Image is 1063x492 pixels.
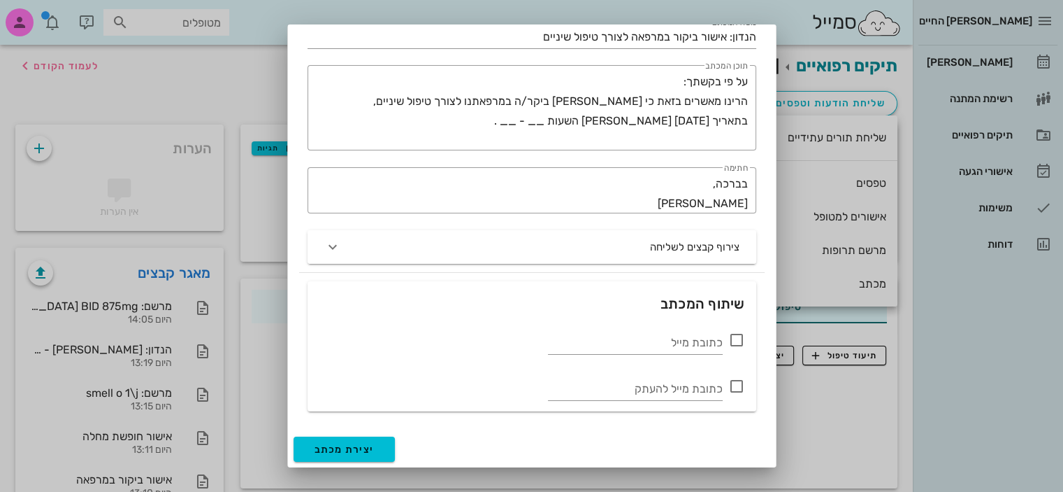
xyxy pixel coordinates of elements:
div: שיתוף המכתב [660,293,745,315]
span: יצירת מכתב [314,444,375,456]
button: יצירת מכתב [294,437,396,462]
label: תוכן המכתב [705,61,748,71]
button: צירוף קבצים לשליחה [308,230,756,264]
label: חתימה [724,163,748,174]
